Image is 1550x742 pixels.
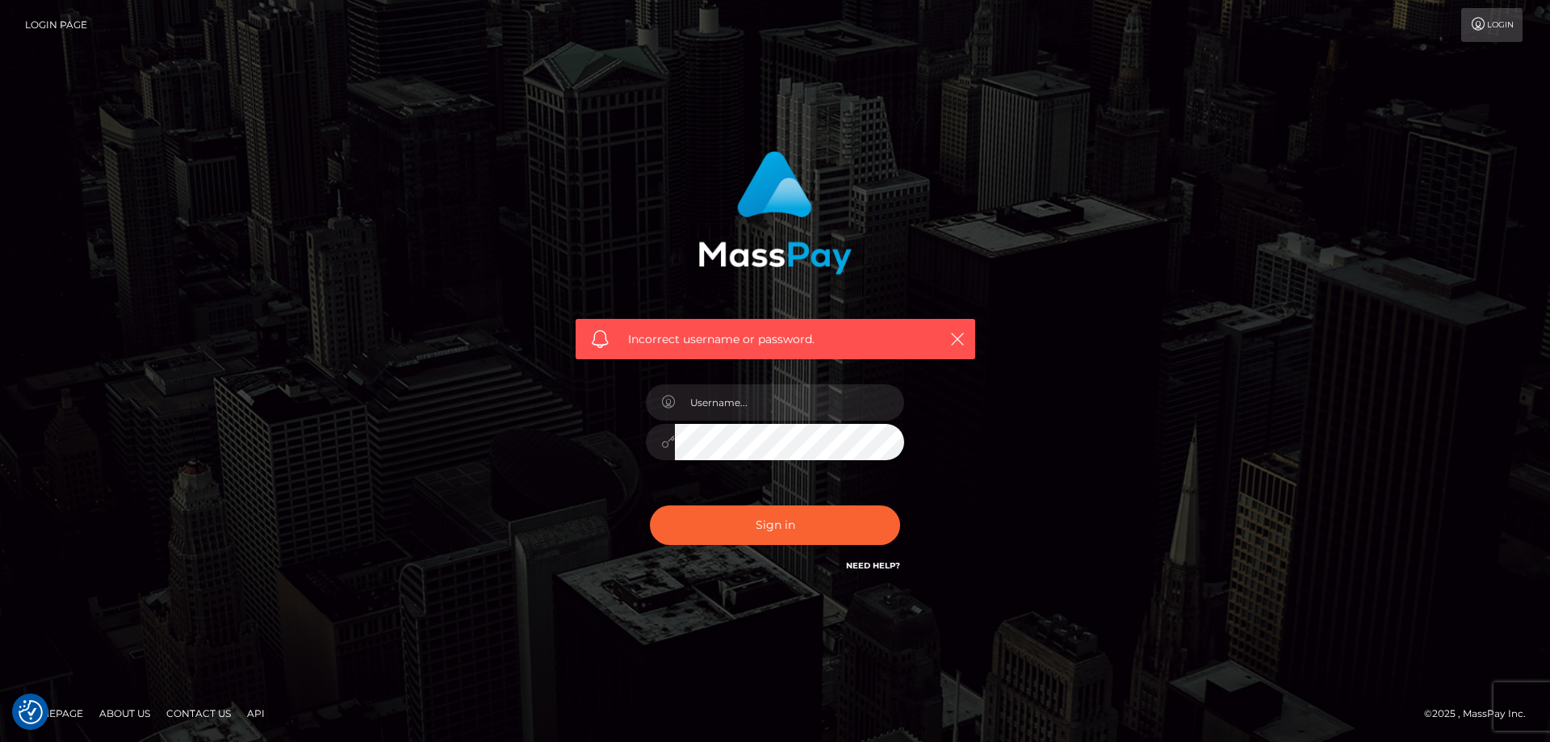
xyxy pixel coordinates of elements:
[1461,8,1523,42] a: Login
[18,701,90,726] a: Homepage
[628,331,923,348] span: Incorrect username or password.
[241,701,271,726] a: API
[650,505,900,545] button: Sign in
[1424,705,1538,723] div: © 2025 , MassPay Inc.
[19,700,43,724] img: Revisit consent button
[698,151,852,275] img: MassPay Login
[93,701,157,726] a: About Us
[25,8,87,42] a: Login Page
[846,560,900,571] a: Need Help?
[160,701,237,726] a: Contact Us
[675,384,904,421] input: Username...
[19,700,43,724] button: Consent Preferences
